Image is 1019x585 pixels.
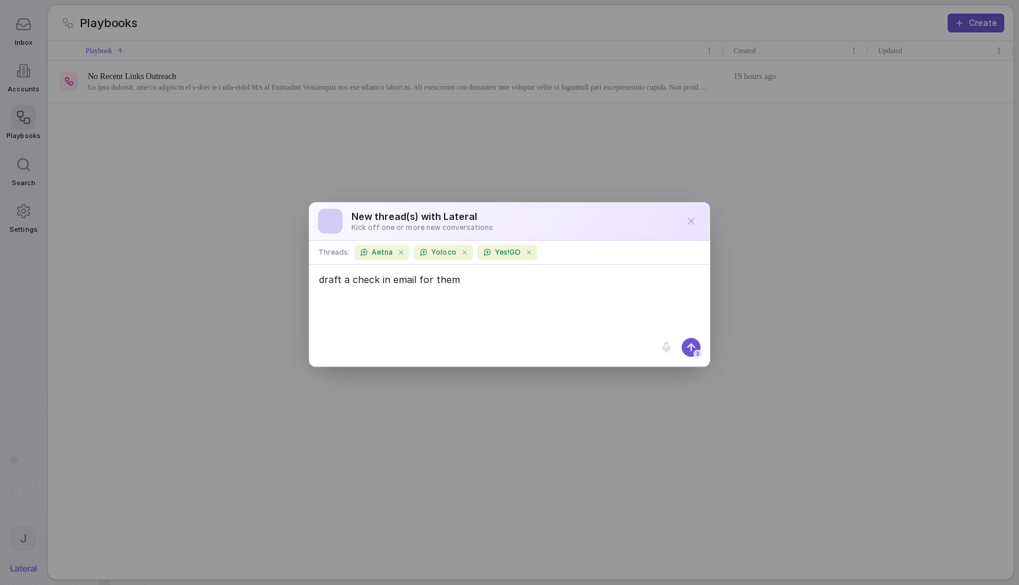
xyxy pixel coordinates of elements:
span: Yoloco [431,248,456,257]
button: 3 [682,338,701,357]
span: New thread(s) with Lateral [351,209,493,224]
span: Yes!GO [495,248,521,257]
span: Threads: [318,248,350,257]
span: 3 [696,349,699,359]
span: Kick off one or more new conversations [351,223,493,232]
span: Aetna [372,248,393,257]
textarea: draft a check in email for them [310,265,709,366]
